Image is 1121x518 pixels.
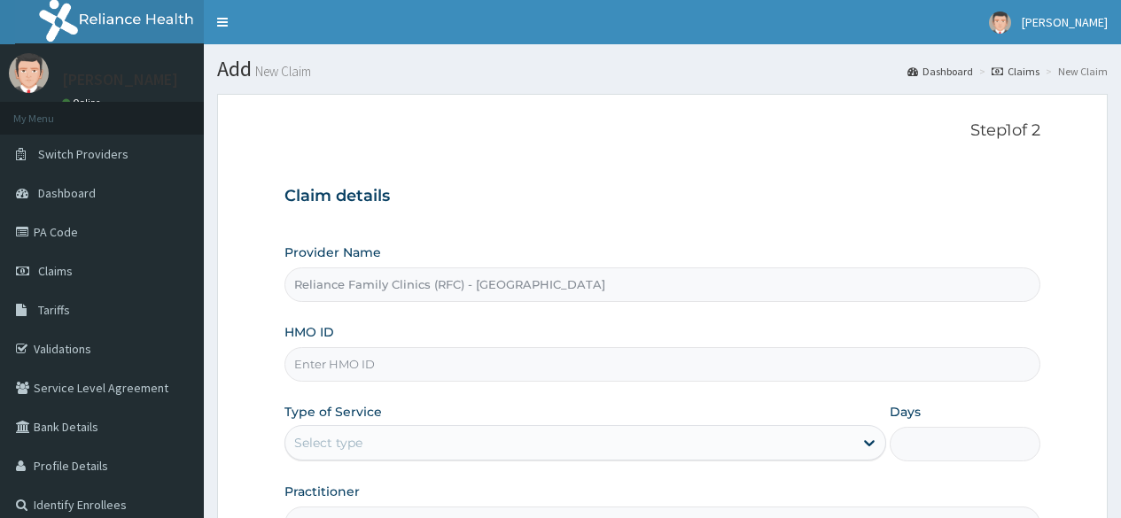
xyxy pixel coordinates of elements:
[284,187,1040,206] h3: Claim details
[38,185,96,201] span: Dashboard
[9,53,49,93] img: User Image
[284,483,360,500] label: Practitioner
[38,263,73,279] span: Claims
[284,323,334,341] label: HMO ID
[294,434,362,452] div: Select type
[217,58,1108,81] h1: Add
[62,72,178,88] p: [PERSON_NAME]
[252,65,311,78] small: New Claim
[284,121,1040,141] p: Step 1 of 2
[284,347,1040,382] input: Enter HMO ID
[38,302,70,318] span: Tariffs
[38,146,128,162] span: Switch Providers
[284,244,381,261] label: Provider Name
[989,12,1011,34] img: User Image
[1041,64,1108,79] li: New Claim
[284,403,382,421] label: Type of Service
[992,64,1039,79] a: Claims
[62,97,105,109] a: Online
[890,403,921,421] label: Days
[1022,14,1108,30] span: [PERSON_NAME]
[907,64,973,79] a: Dashboard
